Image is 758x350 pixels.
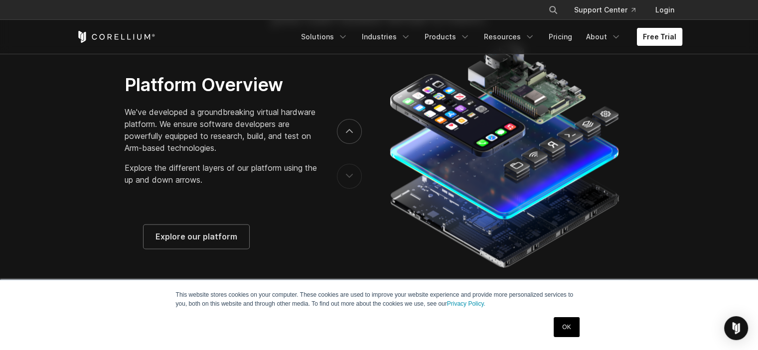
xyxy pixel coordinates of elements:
a: Resources [478,28,541,46]
h3: Platform Overview [125,74,317,96]
a: Support Center [566,1,643,19]
p: This website stores cookies on your computer. These cookies are used to improve your website expe... [176,290,583,308]
a: Corellium Home [76,31,155,43]
a: Explore our platform [144,225,249,248]
button: Search [544,1,562,19]
img: Corellium_Platform_RPI_Full_470 [385,37,622,271]
a: Login [647,1,682,19]
a: OK [554,317,579,337]
div: Open Intercom Messenger [724,316,748,340]
a: About [580,28,627,46]
a: Privacy Policy. [447,300,485,307]
a: Pricing [543,28,578,46]
p: Explore the different layers of our platform using the up and down arrows. [125,162,317,186]
a: Products [419,28,476,46]
div: Navigation Menu [295,28,682,46]
a: Solutions [295,28,354,46]
a: Industries [356,28,417,46]
p: We've developed a groundbreaking virtual hardware platform. We ensure software developers are pow... [125,106,317,154]
button: next [337,119,362,144]
div: Navigation Menu [536,1,682,19]
a: Free Trial [637,28,682,46]
span: Explore our platform [155,231,237,242]
button: previous [337,164,362,189]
